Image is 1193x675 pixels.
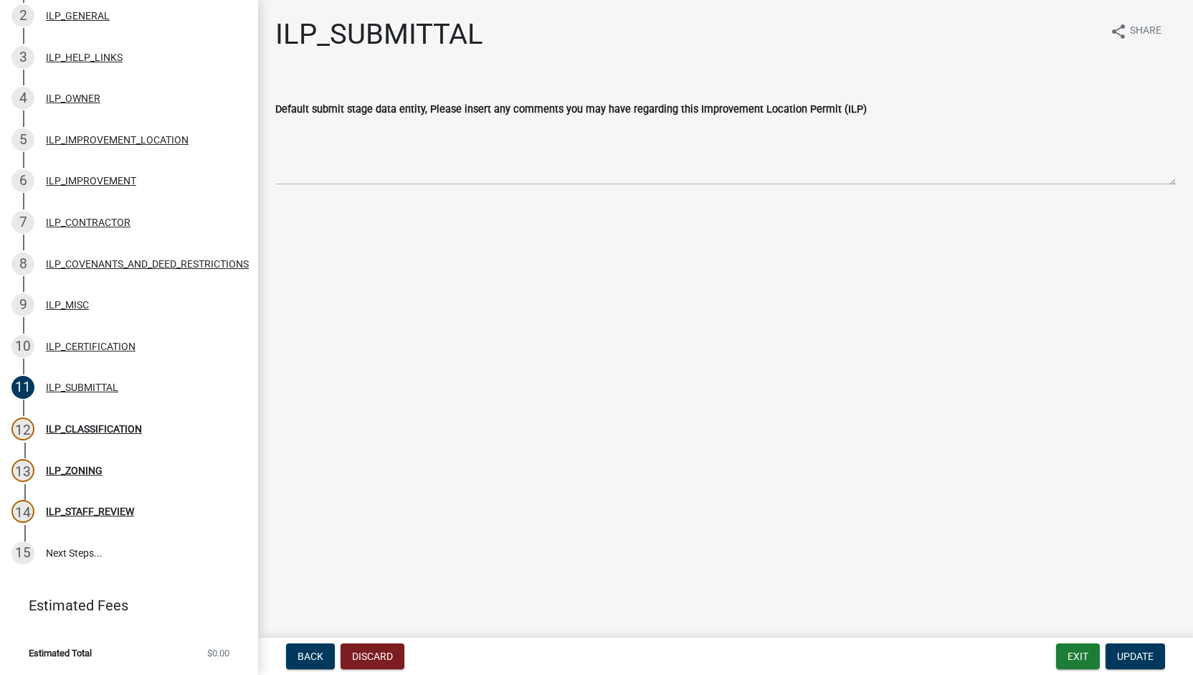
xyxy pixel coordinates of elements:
div: ILP_IMPROVEMENT_LOCATION [46,135,189,145]
button: Exit [1056,643,1100,669]
i: share [1110,23,1127,40]
div: ILP_COVENANTS_AND_DEED_RESTRICTIONS [46,259,249,269]
div: 12 [11,417,34,440]
div: 9 [11,293,34,316]
span: Estimated Total [29,648,92,658]
div: ILP_CLASSIFICATION [46,424,142,434]
span: Back [298,651,323,662]
div: ILP_CERTIFICATION [46,341,136,351]
div: 2 [11,4,34,27]
div: ILP_CONTRACTOR [46,217,130,227]
div: 7 [11,211,34,234]
button: Back [286,643,335,669]
label: Default submit stage data entity, Please insert any comments you may have regarding this Improvem... [275,105,867,115]
div: ILP_GENERAL [46,11,110,21]
div: 15 [11,542,34,565]
div: 3 [11,46,34,69]
button: Update [1106,643,1165,669]
div: 10 [11,335,34,358]
button: Discard [341,643,404,669]
div: ILP_STAFF_REVIEW [46,506,134,516]
div: 8 [11,252,34,275]
span: Share [1130,23,1161,40]
button: shareShare [1098,17,1173,45]
div: 4 [11,87,34,110]
a: Estimated Fees [11,591,235,620]
span: $0.00 [207,648,229,658]
div: ILP_HELP_LINKS [46,52,123,62]
div: 6 [11,169,34,192]
div: 14 [11,500,34,523]
div: ILP_MISC [46,300,89,310]
div: ILP_IMPROVEMENT [46,176,136,186]
div: 13 [11,459,34,482]
h1: ILP_SUBMITTAL [275,17,483,52]
div: ILP_ZONING [46,466,103,476]
div: 5 [11,128,34,151]
span: Update [1117,651,1154,662]
div: 11 [11,376,34,399]
div: ILP_OWNER [46,93,100,103]
div: ILP_SUBMITTAL [46,382,118,392]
